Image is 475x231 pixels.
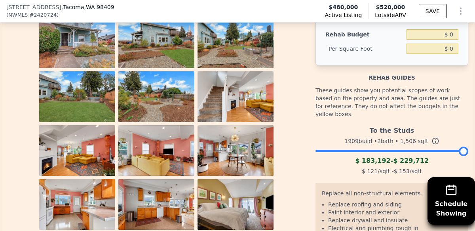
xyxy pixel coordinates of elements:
[325,42,403,56] div: Per Square Foot
[198,125,274,176] img: Property Photo 9
[198,179,274,230] img: Property Photo 12
[453,3,469,19] button: Show Options
[315,82,468,123] div: These guides show you potential scopes of work based on the property and area. The guides are jus...
[118,71,194,122] img: Property Photo 5
[427,177,475,225] button: ScheduleShowing
[328,200,462,208] li: Replace roofing and siding
[6,3,61,11] span: [STREET_ADDRESS]
[315,136,468,147] div: 1909 build • 2 bath • sqft
[325,27,403,42] div: Rehab Budget
[393,157,429,164] span: $ 229,712
[328,216,462,224] li: Replace drywall and insulate
[322,189,462,200] div: Replace all non-structural elements.
[400,138,416,144] span: 1,506
[328,208,462,216] li: Paint interior and exterior
[6,11,59,19] div: ( )
[39,71,115,122] img: Property Photo 4
[419,4,446,18] button: SAVE
[8,11,28,19] span: NWMLS
[362,168,378,174] span: $ 121
[376,4,405,10] span: $520,000
[315,166,468,177] div: /sqft - /sqft
[84,4,114,10] span: , WA 98409
[118,179,194,230] img: Property Photo 11
[315,156,468,166] div: -
[355,157,391,164] span: $ 183,192
[325,11,362,19] span: Active Listing
[29,11,57,19] span: # 2420724
[315,66,468,82] div: Rehab guides
[61,3,114,11] span: , Tacoma
[118,17,194,68] img: Property Photo 2
[39,179,115,230] img: Property Photo 10
[375,11,406,19] span: Lotside ARV
[394,168,410,174] span: $ 153
[329,3,358,11] span: $480,000
[39,17,115,68] img: Property Photo 1
[198,71,274,122] img: Property Photo 6
[198,17,274,68] img: Property Photo 3
[39,125,115,176] img: Property Photo 7
[315,123,468,136] div: To the Studs
[118,125,194,176] img: Property Photo 8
